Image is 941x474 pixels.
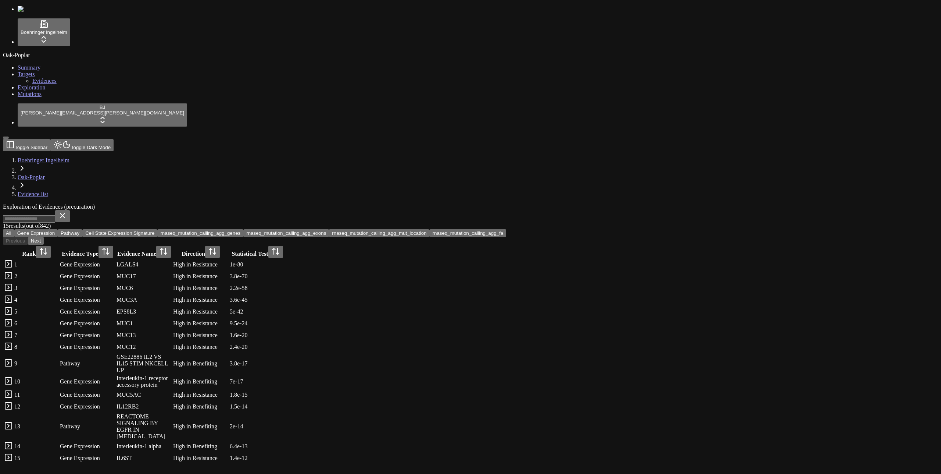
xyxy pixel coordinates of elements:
[60,360,115,367] div: Pathway
[230,360,285,367] div: 3.8e-17
[60,455,115,461] div: Gene Expression
[173,443,217,449] span: High in Benefiting
[60,423,115,430] div: Pathway
[14,246,58,258] div: Rank
[14,344,58,350] div: 8
[60,273,115,280] div: Gene Expression
[117,403,172,410] div: IL12RB2
[230,261,285,268] div: 1e-80
[230,297,285,303] div: 3.6e-45
[60,297,115,303] div: Gene Expression
[18,18,70,46] button: Boehringer Ingelheim
[173,360,217,367] span: High in Benefiting
[117,332,172,339] div: MUC13
[230,378,285,385] div: 7e-17
[173,285,218,291] span: High in Resistance
[117,297,172,303] div: MUC3A
[60,332,115,339] div: Gene Expression
[14,308,58,315] div: 5
[60,443,115,450] div: Gene Expression
[329,229,429,237] button: rnaseq_mutation_calling_agg_mut_location
[117,308,172,315] div: EPS8L3
[173,297,218,303] span: High in Resistance
[14,360,58,367] div: 9
[230,423,285,430] div: 2e-14
[117,413,172,440] div: REACTOME SIGNALING BY EGFR IN [MEDICAL_DATA]
[15,145,47,150] span: Toggle Sidebar
[230,403,285,410] div: 1.5e-14
[14,423,58,430] div: 13
[18,6,46,13] img: Numenos
[18,91,42,97] a: Mutations
[100,105,105,110] span: BJ
[230,308,285,315] div: 5e-42
[117,261,172,268] div: LGALS4
[173,455,218,461] span: High in Resistance
[117,375,172,388] div: Interleukin-1 receptor accessory protein
[117,344,172,350] div: MUC12
[14,320,58,327] div: 6
[60,261,115,268] div: Gene Expression
[28,237,44,245] button: Next
[3,204,867,210] div: Exploration of Evidences (precuration)
[14,443,58,450] div: 14
[18,84,46,91] a: Exploration
[230,392,285,398] div: 1.8e-15
[243,229,329,237] button: rnaseq_mutation_calling_agg_exons
[21,29,67,35] span: Boehringer Ingelheim
[230,443,285,450] div: 6.4e-13
[14,285,58,291] div: 3
[14,273,58,280] div: 2
[18,103,187,127] button: BJ[PERSON_NAME][EMAIL_ADDRESS][PERSON_NAME][DOMAIN_NAME]
[117,285,172,291] div: MUC6
[60,378,115,385] div: Gene Expression
[173,246,228,258] div: Direction
[18,174,45,180] a: Oak-Poplar
[3,137,9,139] button: Toggle Sidebar
[3,52,938,59] div: Oak-Poplar
[173,403,217,410] span: High in Benefiting
[14,332,58,339] div: 7
[157,229,243,237] button: rnaseq_mutation_calling_agg_genes
[117,246,172,258] div: Evidence Name
[230,455,285,461] div: 1.4e-12
[173,378,217,385] span: High in Benefiting
[18,157,69,163] a: Boehringer Ingelheim
[230,285,285,291] div: 2.2e-58
[60,344,115,350] div: Gene Expression
[173,273,218,279] span: High in Resistance
[230,320,285,327] div: 9.5e-24
[117,354,172,374] div: GSE22886 IL2 VS IL15 STIM NKCELL UP
[14,229,58,237] button: Gene Expression
[18,71,35,77] a: Targets
[3,237,28,245] button: Previous
[3,223,24,229] span: 15 result s
[14,392,58,398] div: 11
[60,285,115,291] div: Gene Expression
[82,229,157,237] button: Cell State Expression Signature
[230,246,285,258] div: Statistical Test
[117,455,172,461] div: IL6ST
[14,403,58,410] div: 12
[3,229,14,237] button: All
[14,297,58,303] div: 4
[230,273,285,280] div: 3.8e-70
[173,308,218,315] span: High in Resistance
[71,145,111,150] span: Toggle Dark Mode
[173,392,218,398] span: High in Resistance
[173,320,218,326] span: High in Resistance
[173,332,218,338] span: High in Resistance
[14,378,58,385] div: 10
[3,139,50,151] button: Toggle Sidebar
[230,332,285,339] div: 1.6e-20
[117,273,172,280] div: MUC17
[230,344,285,350] div: 2.4e-20
[18,191,48,197] a: Evidence list
[60,308,115,315] div: Gene Expression
[14,261,58,268] div: 1
[173,261,218,268] span: High in Resistance
[32,78,57,84] span: Evidences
